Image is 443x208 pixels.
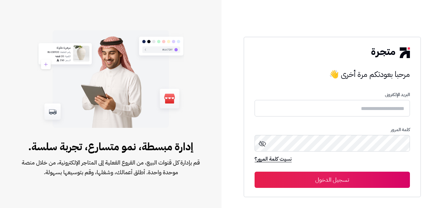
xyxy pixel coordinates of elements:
[255,127,410,132] p: كلمة المرور
[255,172,410,188] button: تسجيل الدخول
[371,47,410,58] img: logo-2.png
[255,92,410,97] p: البريد الإلكترونى
[255,155,292,164] a: نسيت كلمة المرور؟
[255,68,410,81] h3: مرحبا بعودتكم مرة أخرى 👋
[21,158,201,177] span: قم بإدارة كل قنوات البيع، من الفروع الفعلية إلى المتاجر الإلكترونية، من خلال منصة موحدة واحدة. أط...
[21,139,201,154] span: إدارة مبسطة، نمو متسارع، تجربة سلسة.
